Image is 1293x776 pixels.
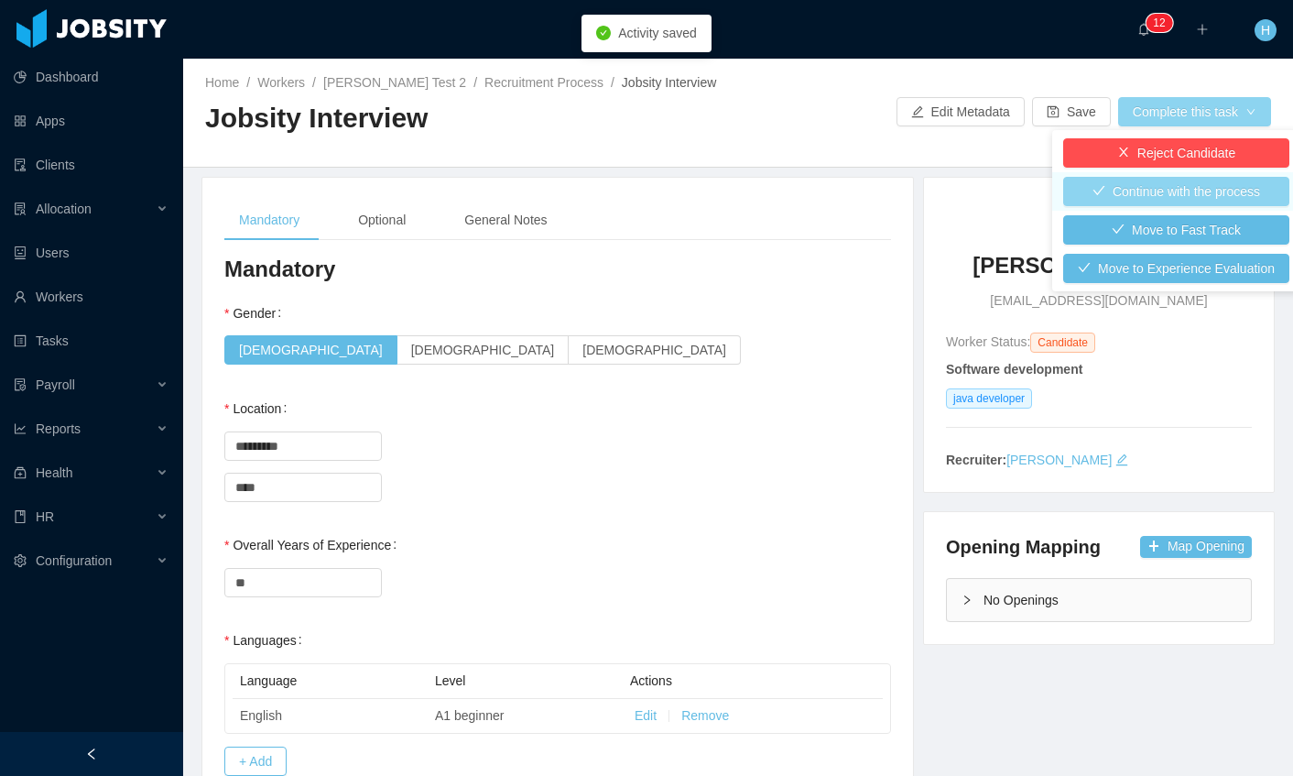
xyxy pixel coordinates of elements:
strong: Software development [946,362,1082,377]
button: icon: saveSave [1032,97,1111,126]
i: icon: plus [1196,23,1209,36]
span: [DEMOGRAPHIC_DATA] [411,343,555,357]
span: Reports [36,421,81,436]
div: Mandatory [224,200,314,241]
span: / [473,75,477,90]
i: icon: edit [1115,454,1128,466]
a: icon: robotUsers [14,235,168,271]
a: Recruitment Process [484,75,603,90]
p: 1 [1153,14,1159,32]
a: [PERSON_NAME] Test 2 [972,251,1225,291]
span: Language [240,673,297,688]
button: icon: editEdit Metadata [896,97,1025,126]
input: Overall Years of Experience [225,569,381,596]
span: HR [36,509,54,524]
span: Candidate [1030,333,1095,353]
a: icon: auditClients [14,147,168,183]
a: Workers [257,75,305,90]
h2: Jobsity Interview [205,100,738,137]
h4: Opening Mapping [946,534,1101,560]
span: Allocation [36,202,92,216]
span: [DEMOGRAPHIC_DATA] [239,343,383,357]
button: icon: checkMove to Fast Track [1063,215,1289,245]
h3: Mandatory [224,255,891,284]
a: [PERSON_NAME] [1006,453,1112,467]
span: Level [435,673,465,688]
button: icon: checkContinue with the process [1063,177,1289,206]
div: Optional [343,200,420,241]
span: H [1261,19,1270,41]
span: Configuration [36,553,112,568]
label: Languages [224,633,310,648]
a: icon: pie-chartDashboard [14,59,168,95]
sup: 12 [1146,14,1172,32]
i: icon: line-chart [14,422,27,435]
button: Complete this taskicon: down [1118,97,1271,126]
span: Jobsity Interview [622,75,716,90]
span: A1 beginner [435,708,505,723]
span: / [312,75,316,90]
button: + Add [224,747,287,776]
i: icon: right [962,595,972,606]
i: icon: file-protect [14,378,27,391]
i: icon: solution [14,202,27,215]
span: Activity saved [618,26,697,40]
label: Gender [224,306,288,321]
span: Actions [630,673,672,688]
h3: [PERSON_NAME] Test 2 [972,251,1225,280]
i: icon: book [14,510,27,523]
button: Remove [681,706,729,726]
div: icon: rightNo Openings [947,579,1251,621]
button: Edit [635,706,657,726]
a: icon: profileTasks [14,322,168,359]
label: Location [224,401,294,416]
span: / [611,75,614,90]
i: icon: check-circle [596,26,611,40]
span: / [246,75,250,90]
label: Overall Years of Experience [224,538,404,552]
button: icon: closeReject Candidate [1063,138,1289,168]
a: icon: appstoreApps [14,103,168,139]
span: [EMAIL_ADDRESS][DOMAIN_NAME] [990,291,1207,311]
a: icon: userWorkers [14,279,168,315]
p: 2 [1159,14,1166,32]
i: icon: bell [1137,23,1150,36]
a: Home [205,75,239,90]
i: icon: medicine-box [14,466,27,479]
span: English [240,708,282,723]
strong: Recruiter: [946,453,1006,467]
a: [PERSON_NAME] Test 2 [323,75,466,90]
i: icon: setting [14,554,27,567]
span: Worker Status: [946,334,1030,349]
span: java developer [946,388,1032,409]
div: General Notes [450,200,561,241]
span: Payroll [36,377,75,392]
span: [DEMOGRAPHIC_DATA] [582,343,726,357]
button: icon: checkMove to Experience Evaluation [1063,254,1289,283]
button: icon: plusMap Opening [1140,536,1252,558]
span: Health [36,465,72,480]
